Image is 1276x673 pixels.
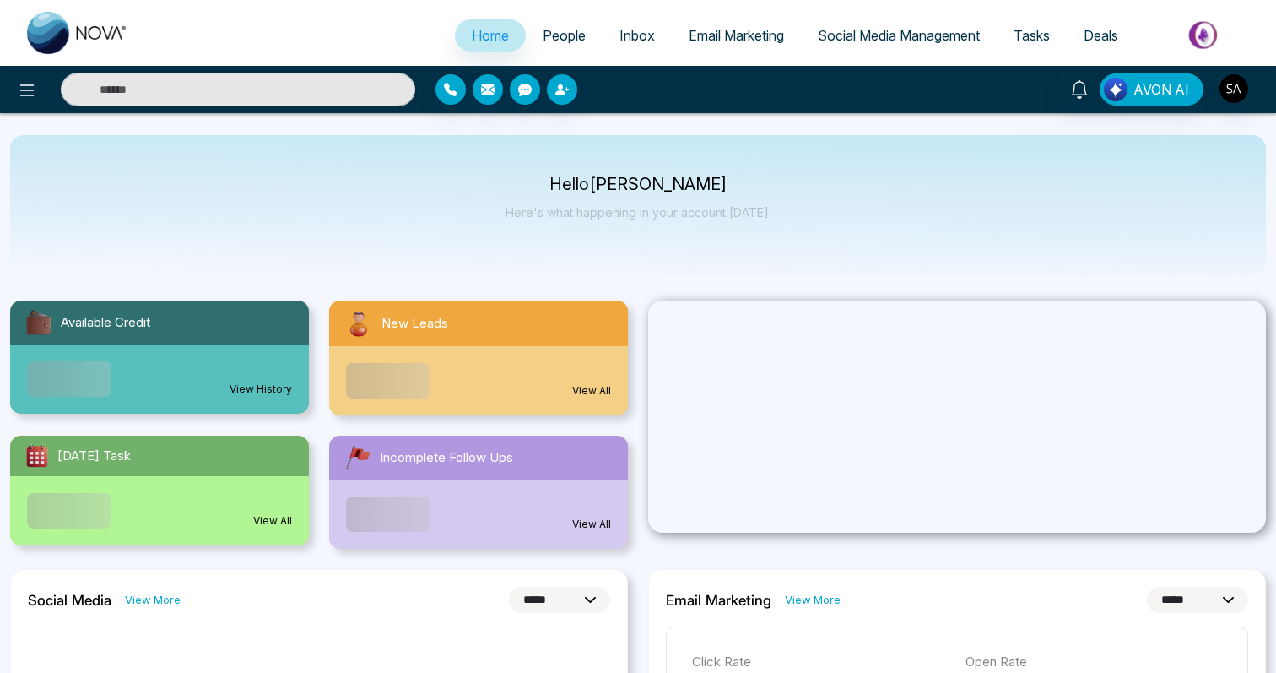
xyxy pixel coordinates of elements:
a: Email Marketing [672,19,801,52]
span: New Leads [381,314,448,334]
img: Lead Flow [1104,78,1127,101]
a: New LeadsView All [319,301,638,415]
a: Tasks [997,19,1067,52]
a: View More [125,592,181,608]
span: Email Marketing [689,27,784,44]
p: Hello [PERSON_NAME] [506,177,771,192]
img: User Avatar [1219,74,1248,103]
p: Here's what happening in your account [DATE]. [506,205,771,220]
a: Home [455,19,526,52]
span: Incomplete Follow Ups [380,448,513,468]
span: Deals [1084,27,1118,44]
h2: Social Media [28,592,111,609]
h2: Email Marketing [666,592,771,609]
a: Deals [1067,19,1135,52]
a: View History [230,382,292,397]
img: newLeads.svg [343,307,375,339]
a: View All [572,383,611,399]
span: People [543,27,586,44]
span: Available Credit [61,313,150,333]
img: availableCredit.svg [24,307,54,338]
img: Nova CRM Logo [27,12,128,54]
img: todayTask.svg [24,442,51,469]
a: People [526,19,603,52]
a: View More [785,592,841,608]
span: Inbox [619,27,655,44]
span: [DATE] Task [57,447,131,466]
span: Social Media Management [818,27,980,44]
p: Open Rate [965,653,1222,672]
a: Social Media Management [801,19,997,52]
a: View All [253,513,292,529]
a: Inbox [603,19,672,52]
span: Tasks [1014,27,1050,44]
img: Market-place.gif [1144,16,1266,54]
span: AVON AI [1133,79,1189,100]
button: AVON AI [1100,73,1203,106]
a: Incomplete Follow UpsView All [319,436,638,549]
img: followUps.svg [343,442,373,473]
p: Click Rate [692,653,949,672]
span: Home [472,27,509,44]
a: View All [572,517,611,532]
